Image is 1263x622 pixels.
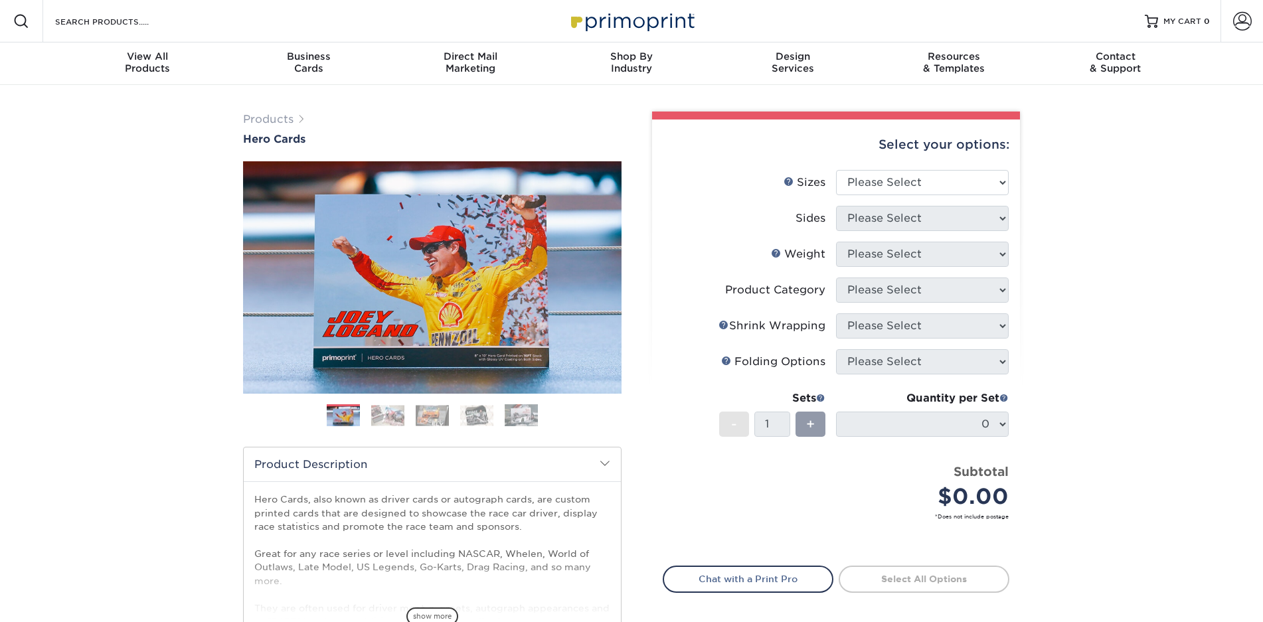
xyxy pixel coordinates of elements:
div: Sides [796,210,825,226]
img: Hero Cards 05 [505,404,538,427]
a: Resources& Templates [873,42,1035,85]
span: Shop By [551,50,713,62]
img: Primoprint [565,7,698,35]
div: Services [712,50,873,74]
div: Folding Options [721,354,825,370]
small: *Does not include postage [673,512,1009,520]
input: SEARCH PRODUCTS..... [54,13,183,29]
img: Hero Cards 04 [460,405,493,426]
a: Hero Cards [243,133,622,145]
div: Weight [771,246,825,262]
a: View AllProducts [67,42,228,85]
img: Hero Cards 02 [371,405,404,426]
a: Products [243,113,294,125]
a: Contact& Support [1035,42,1196,85]
span: - [731,414,737,434]
div: Quantity per Set [836,390,1009,406]
span: + [806,414,815,434]
div: & Support [1035,50,1196,74]
div: Sets [719,390,825,406]
a: Chat with a Print Pro [663,566,833,592]
div: & Templates [873,50,1035,74]
span: Resources [873,50,1035,62]
a: Shop ByIndustry [551,42,713,85]
div: Marketing [390,50,551,74]
div: Cards [228,50,390,74]
div: Sizes [784,175,825,191]
a: Direct MailMarketing [390,42,551,85]
a: Select All Options [839,566,1009,592]
span: 0 [1204,17,1210,26]
span: View All [67,50,228,62]
div: Product Category [725,282,825,298]
strong: Subtotal [954,464,1009,479]
span: Direct Mail [390,50,551,62]
div: $0.00 [846,481,1009,512]
img: Hero Cards 01 [327,406,360,427]
span: MY CART [1163,16,1201,27]
a: DesignServices [712,42,873,85]
div: Products [67,50,228,74]
h2: Product Description [244,447,621,481]
div: Shrink Wrapping [718,318,825,334]
div: Select your options: [663,119,1009,170]
div: Industry [551,50,713,74]
img: Hero Cards 03 [416,405,449,426]
span: Design [712,50,873,62]
span: Contact [1035,50,1196,62]
a: BusinessCards [228,42,390,85]
span: Business [228,50,390,62]
img: Hero Cards 01 [243,159,622,396]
